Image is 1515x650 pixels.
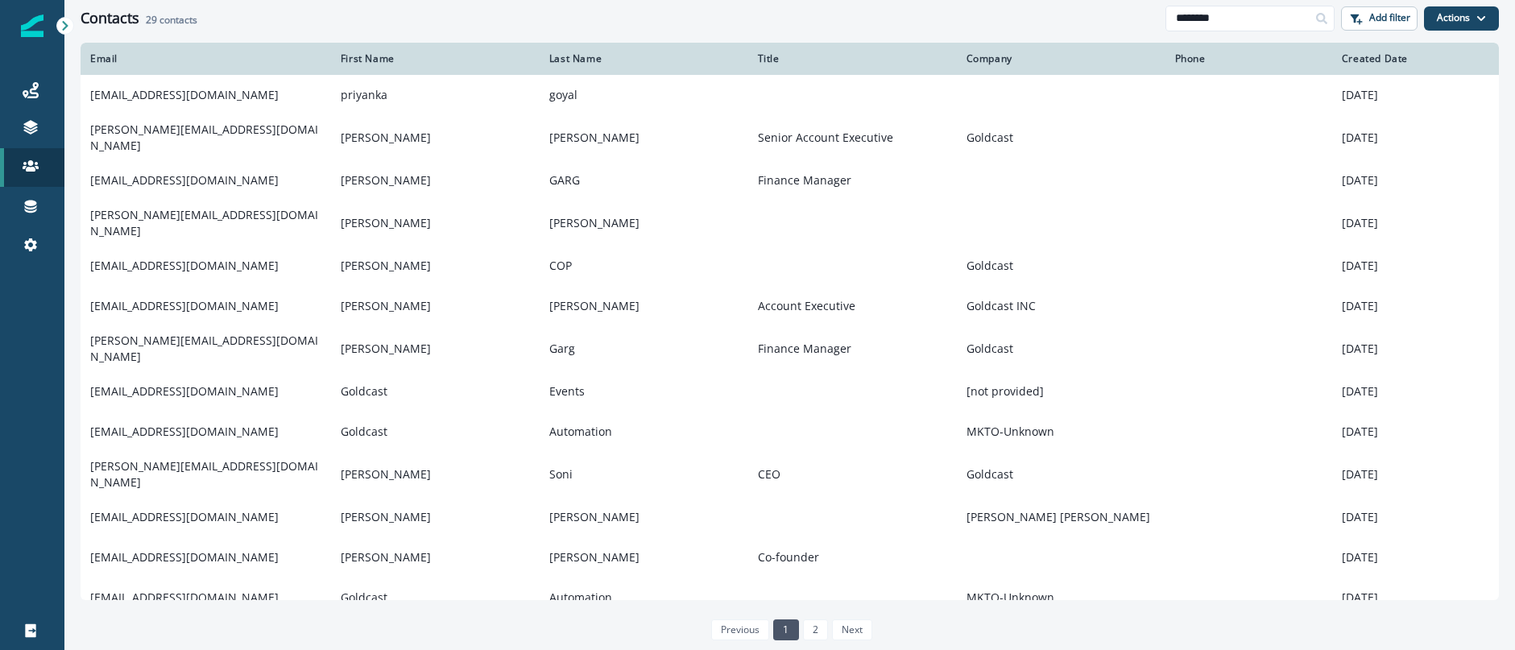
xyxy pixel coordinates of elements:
[1342,172,1489,188] p: [DATE]
[146,14,197,26] h2: contacts
[81,497,1499,537] a: [EMAIL_ADDRESS][DOMAIN_NAME][PERSON_NAME][PERSON_NAME][PERSON_NAME] [PERSON_NAME][DATE]
[81,578,331,618] td: [EMAIL_ADDRESS][DOMAIN_NAME]
[331,497,540,537] td: [PERSON_NAME]
[540,497,748,537] td: [PERSON_NAME]
[81,326,331,371] td: [PERSON_NAME][EMAIL_ADDRESS][DOMAIN_NAME]
[81,412,331,452] td: [EMAIL_ADDRESS][DOMAIN_NAME]
[758,466,947,482] p: CEO
[957,326,1165,371] td: Goldcast
[81,246,331,286] td: [EMAIL_ADDRESS][DOMAIN_NAME]
[331,452,540,497] td: [PERSON_NAME]
[1342,52,1489,65] div: Created Date
[549,52,739,65] div: Last Name
[540,246,748,286] td: COP
[957,286,1165,326] td: Goldcast INC
[81,452,1499,497] a: [PERSON_NAME][EMAIL_ADDRESS][DOMAIN_NAME][PERSON_NAME]SoniCEOGoldcast[DATE]
[957,115,1165,160] td: Goldcast
[758,172,947,188] p: Finance Manager
[540,160,748,201] td: GARG
[331,286,540,326] td: [PERSON_NAME]
[1342,341,1489,357] p: [DATE]
[1342,383,1489,400] p: [DATE]
[331,326,540,371] td: [PERSON_NAME]
[81,286,1499,326] a: [EMAIL_ADDRESS][DOMAIN_NAME][PERSON_NAME][PERSON_NAME]Account ExecutiveGoldcast INC[DATE]
[331,75,540,115] td: priyanka
[81,452,331,497] td: [PERSON_NAME][EMAIL_ADDRESS][DOMAIN_NAME]
[773,619,798,640] a: Page 1 is your current page
[957,497,1165,537] td: [PERSON_NAME] [PERSON_NAME]
[331,201,540,246] td: [PERSON_NAME]
[758,341,947,357] p: Finance Manager
[331,160,540,201] td: [PERSON_NAME]
[540,75,748,115] td: goyal
[81,75,331,115] td: [EMAIL_ADDRESS][DOMAIN_NAME]
[81,115,1499,160] a: [PERSON_NAME][EMAIL_ADDRESS][DOMAIN_NAME][PERSON_NAME][PERSON_NAME]Senior Account ExecutiveGoldca...
[81,75,1499,115] a: [EMAIL_ADDRESS][DOMAIN_NAME]priyankagoyal[DATE]
[81,160,1499,201] a: [EMAIL_ADDRESS][DOMAIN_NAME][PERSON_NAME]GARGFinance Manager[DATE]
[540,452,748,497] td: Soni
[81,160,331,201] td: [EMAIL_ADDRESS][DOMAIN_NAME]
[21,14,43,37] img: Inflection
[540,326,748,371] td: Garg
[957,412,1165,452] td: MKTO-Unknown
[81,371,331,412] td: [EMAIL_ADDRESS][DOMAIN_NAME]
[81,371,1499,412] a: [EMAIL_ADDRESS][DOMAIN_NAME]GoldcastEvents[not provided][DATE]
[1342,466,1489,482] p: [DATE]
[1342,87,1489,103] p: [DATE]
[540,201,748,246] td: [PERSON_NAME]
[1342,509,1489,525] p: [DATE]
[90,52,321,65] div: Email
[1342,298,1489,314] p: [DATE]
[758,52,947,65] div: Title
[331,115,540,160] td: [PERSON_NAME]
[540,286,748,326] td: [PERSON_NAME]
[540,115,748,160] td: [PERSON_NAME]
[331,578,540,618] td: Goldcast
[957,578,1165,618] td: MKTO-Unknown
[832,619,872,640] a: Next page
[1342,215,1489,231] p: [DATE]
[957,246,1165,286] td: Goldcast
[331,371,540,412] td: Goldcast
[146,13,157,27] span: 29
[81,10,139,27] h1: Contacts
[81,326,1499,371] a: [PERSON_NAME][EMAIL_ADDRESS][DOMAIN_NAME][PERSON_NAME]GargFinance ManagerGoldcast[DATE]
[81,201,1499,246] a: [PERSON_NAME][EMAIL_ADDRESS][DOMAIN_NAME][PERSON_NAME][PERSON_NAME][DATE]
[1175,52,1323,65] div: Phone
[758,298,947,314] p: Account Executive
[81,201,331,246] td: [PERSON_NAME][EMAIL_ADDRESS][DOMAIN_NAME]
[758,549,947,565] p: Co-founder
[957,371,1165,412] td: [not provided]
[803,619,828,640] a: Page 2
[331,537,540,578] td: [PERSON_NAME]
[81,537,1499,578] a: [EMAIL_ADDRESS][DOMAIN_NAME][PERSON_NAME][PERSON_NAME]Co-founder[DATE]
[81,286,331,326] td: [EMAIL_ADDRESS][DOMAIN_NAME]
[1342,549,1489,565] p: [DATE]
[1342,590,1489,606] p: [DATE]
[540,412,748,452] td: Automation
[1341,6,1418,31] button: Add filter
[1342,424,1489,440] p: [DATE]
[81,115,331,160] td: [PERSON_NAME][EMAIL_ADDRESS][DOMAIN_NAME]
[1342,130,1489,146] p: [DATE]
[81,412,1499,452] a: [EMAIL_ADDRESS][DOMAIN_NAME]GoldcastAutomationMKTO-Unknown[DATE]
[331,412,540,452] td: Goldcast
[81,246,1499,286] a: [EMAIL_ADDRESS][DOMAIN_NAME][PERSON_NAME]COPGoldcast[DATE]
[758,130,947,146] p: Senior Account Executive
[81,537,331,578] td: [EMAIL_ADDRESS][DOMAIN_NAME]
[967,52,1156,65] div: Company
[341,52,530,65] div: First Name
[81,578,1499,618] a: [EMAIL_ADDRESS][DOMAIN_NAME]GoldcastAutomationMKTO-Unknown[DATE]
[1424,6,1499,31] button: Actions
[540,578,748,618] td: Automation
[1369,12,1410,23] p: Add filter
[540,537,748,578] td: [PERSON_NAME]
[81,497,331,537] td: [EMAIL_ADDRESS][DOMAIN_NAME]
[540,371,748,412] td: Events
[1342,258,1489,274] p: [DATE]
[707,619,873,640] ul: Pagination
[957,452,1165,497] td: Goldcast
[331,246,540,286] td: [PERSON_NAME]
